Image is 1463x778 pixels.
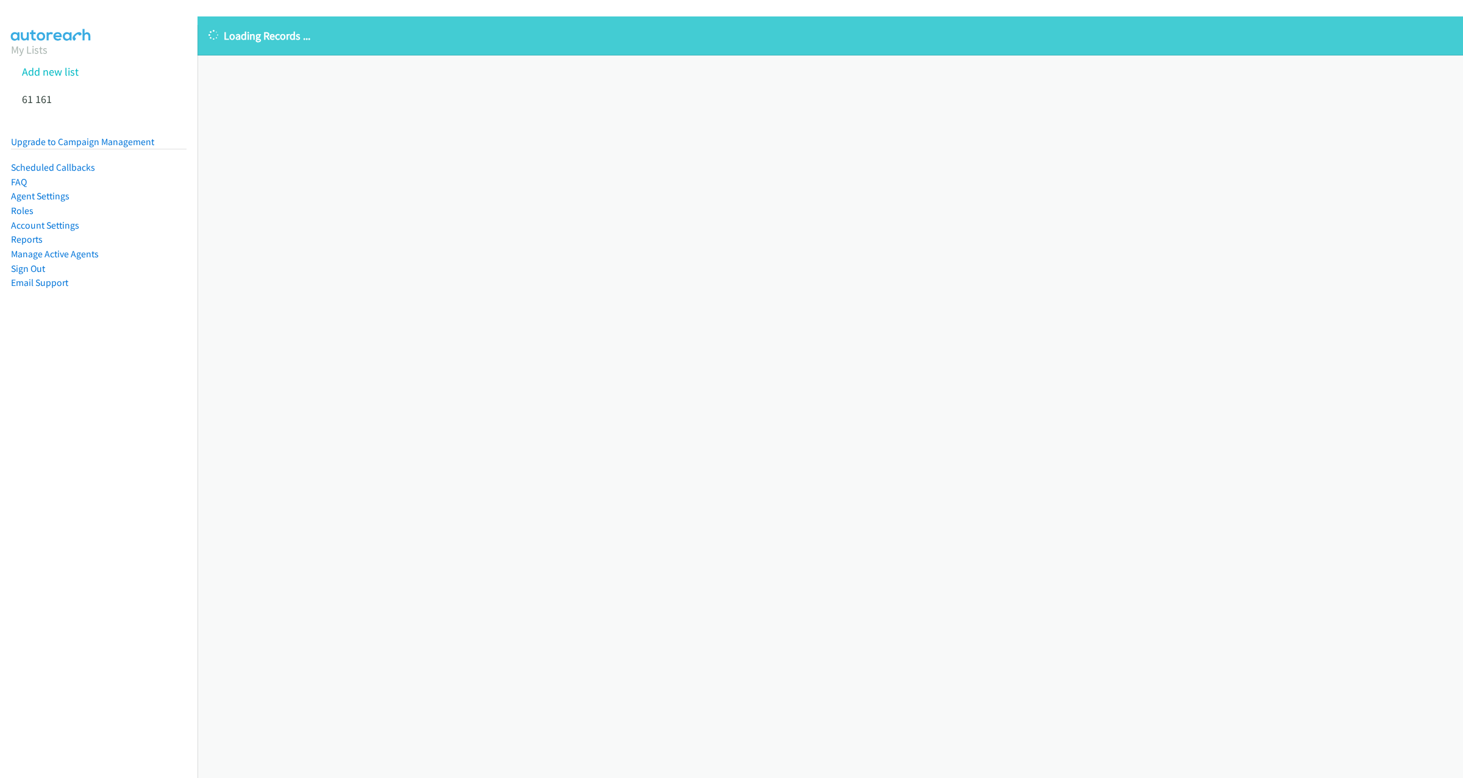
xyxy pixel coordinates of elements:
a: 61 161 [22,92,52,106]
a: Manage Active Agents [11,248,99,260]
a: FAQ [11,176,27,188]
a: Upgrade to Campaign Management [11,136,154,148]
p: Loading Records ... [208,27,1452,44]
a: Add new list [22,65,79,79]
a: Roles [11,205,34,216]
a: Agent Settings [11,190,69,202]
a: Account Settings [11,219,79,231]
a: Email Support [11,277,68,288]
a: Scheduled Callbacks [11,162,95,173]
a: My Lists [11,43,48,57]
a: Reports [11,234,43,245]
a: Sign Out [11,263,45,274]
